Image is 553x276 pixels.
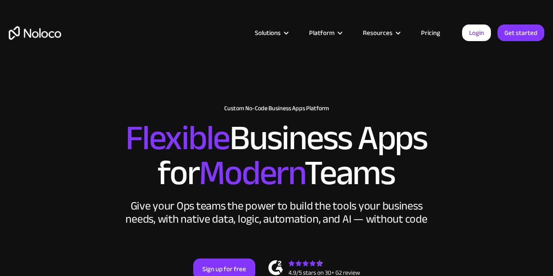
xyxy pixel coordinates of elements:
div: Platform [309,27,334,38]
div: Give your Ops teams the power to build the tools your business needs, with native data, logic, au... [124,199,430,226]
a: Pricing [410,27,451,38]
a: Login [462,24,491,41]
span: Flexible [125,105,230,171]
a: Get started [497,24,544,41]
div: Platform [298,27,352,38]
h2: Business Apps for Teams [9,121,544,191]
div: Solutions [255,27,281,38]
div: Solutions [244,27,298,38]
div: Resources [352,27,410,38]
div: Resources [363,27,393,38]
span: Modern [199,140,304,206]
a: home [9,26,61,40]
h1: Custom No-Code Business Apps Platform [9,105,544,112]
